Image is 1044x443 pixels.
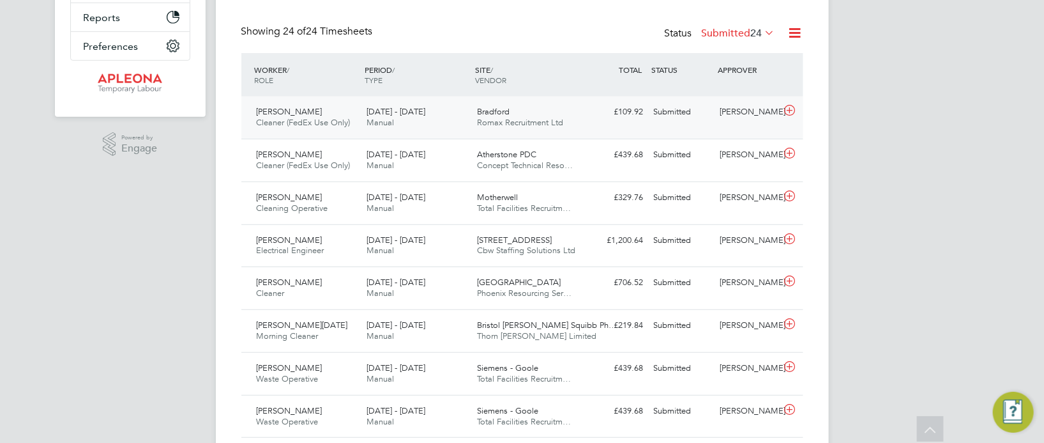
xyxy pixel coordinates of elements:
div: £219.84 [582,315,649,336]
span: Preferences [84,40,139,52]
div: [PERSON_NAME] [715,272,781,293]
span: Reports [84,12,121,24]
div: £109.92 [582,102,649,123]
span: [STREET_ADDRESS] [477,235,552,245]
span: 24 Timesheets [284,25,373,38]
span: ROLE [255,75,274,85]
span: Motherwell [477,192,518,203]
span: Electrical Engineer [257,245,324,256]
span: Manual [367,245,394,256]
div: Submitted [649,187,715,208]
span: Atherstone PDC [477,149,536,160]
span: [DATE] - [DATE] [367,277,425,288]
span: 24 [751,27,762,40]
span: Phoenix Resourcing Ser… [477,288,571,299]
span: Cbw Staffing Solutions Ltd [477,245,575,256]
img: apleona-logo-retina.png [98,74,163,94]
span: Manual [367,373,394,384]
a: Go to home page [70,74,190,94]
span: VENDOR [475,75,506,85]
span: Romax Recruitment Ltd [477,117,563,128]
span: Cleaner (FedEx Use Only) [257,117,351,128]
span: Engage [121,143,157,154]
span: Powered by [121,132,157,143]
span: 24 of [284,25,306,38]
span: Morning Cleaner [257,330,319,341]
div: [PERSON_NAME] [715,230,781,251]
div: £706.52 [582,272,649,293]
div: [PERSON_NAME] [715,144,781,166]
span: Cleaner (FedEx Use Only) [257,160,351,171]
div: £439.68 [582,401,649,422]
div: [PERSON_NAME] [715,315,781,336]
button: Engage Resource Center [993,392,1034,433]
span: [PERSON_NAME] [257,362,322,373]
div: Submitted [649,401,715,422]
span: Total Facilities Recruitm… [477,203,571,214]
div: SITE [472,58,582,91]
span: Manual [367,416,394,427]
label: Submitted [702,27,775,40]
span: Manual [367,288,394,299]
span: [DATE] - [DATE] [367,320,425,330]
div: Showing [241,25,375,38]
span: [PERSON_NAME] [257,277,322,288]
span: [PERSON_NAME] [257,405,322,416]
div: £1,200.64 [582,230,649,251]
span: [DATE] - [DATE] [367,149,425,160]
span: Total Facilities Recruitm… [477,416,571,427]
span: Siemens - Goole [477,405,538,416]
div: APPROVER [715,58,781,81]
div: [PERSON_NAME] [715,358,781,379]
span: [GEOGRAPHIC_DATA] [477,277,561,288]
div: £439.68 [582,358,649,379]
span: [PERSON_NAME] [257,149,322,160]
div: WORKER [252,58,362,91]
span: Manual [367,330,394,341]
span: Manual [367,160,394,171]
span: [PERSON_NAME] [257,106,322,117]
span: [DATE] - [DATE] [367,405,425,416]
span: Siemens - Goole [477,362,538,373]
div: Submitted [649,230,715,251]
span: / [392,65,395,75]
span: Manual [367,203,394,214]
span: Thorn [PERSON_NAME] Limited [477,330,596,341]
span: Manual [367,117,394,128]
div: Submitted [649,272,715,293]
span: [DATE] - [DATE] [367,235,425,245]
span: Bristol [PERSON_NAME] Squibb Ph… [477,320,617,330]
div: [PERSON_NAME] [715,187,781,208]
span: / [287,65,290,75]
span: Cleaning Operative [257,203,328,214]
div: STATUS [649,58,715,81]
div: PERIOD [361,58,472,91]
div: [PERSON_NAME] [715,401,781,422]
div: £329.76 [582,187,649,208]
div: Submitted [649,144,715,166]
span: / [490,65,493,75]
div: [PERSON_NAME] [715,102,781,123]
button: Reports [71,3,190,31]
span: Waste Operative [257,416,319,427]
div: Status [665,25,778,43]
span: Total Facilities Recruitm… [477,373,571,384]
span: TOTAL [619,65,642,75]
div: £439.68 [582,144,649,166]
span: Bradford [477,106,510,117]
a: Powered byEngage [103,132,157,157]
span: Waste Operative [257,373,319,384]
div: Submitted [649,102,715,123]
span: [DATE] - [DATE] [367,106,425,117]
span: [PERSON_NAME] [257,192,322,203]
button: Preferences [71,32,190,60]
span: [PERSON_NAME][DATE] [257,320,348,330]
div: Submitted [649,315,715,336]
span: [PERSON_NAME] [257,235,322,245]
span: [DATE] - [DATE] [367,192,425,203]
span: TYPE [365,75,382,85]
span: [DATE] - [DATE] [367,362,425,373]
span: Cleaner [257,288,285,299]
div: Submitted [649,358,715,379]
span: Concept Technical Reso… [477,160,573,171]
